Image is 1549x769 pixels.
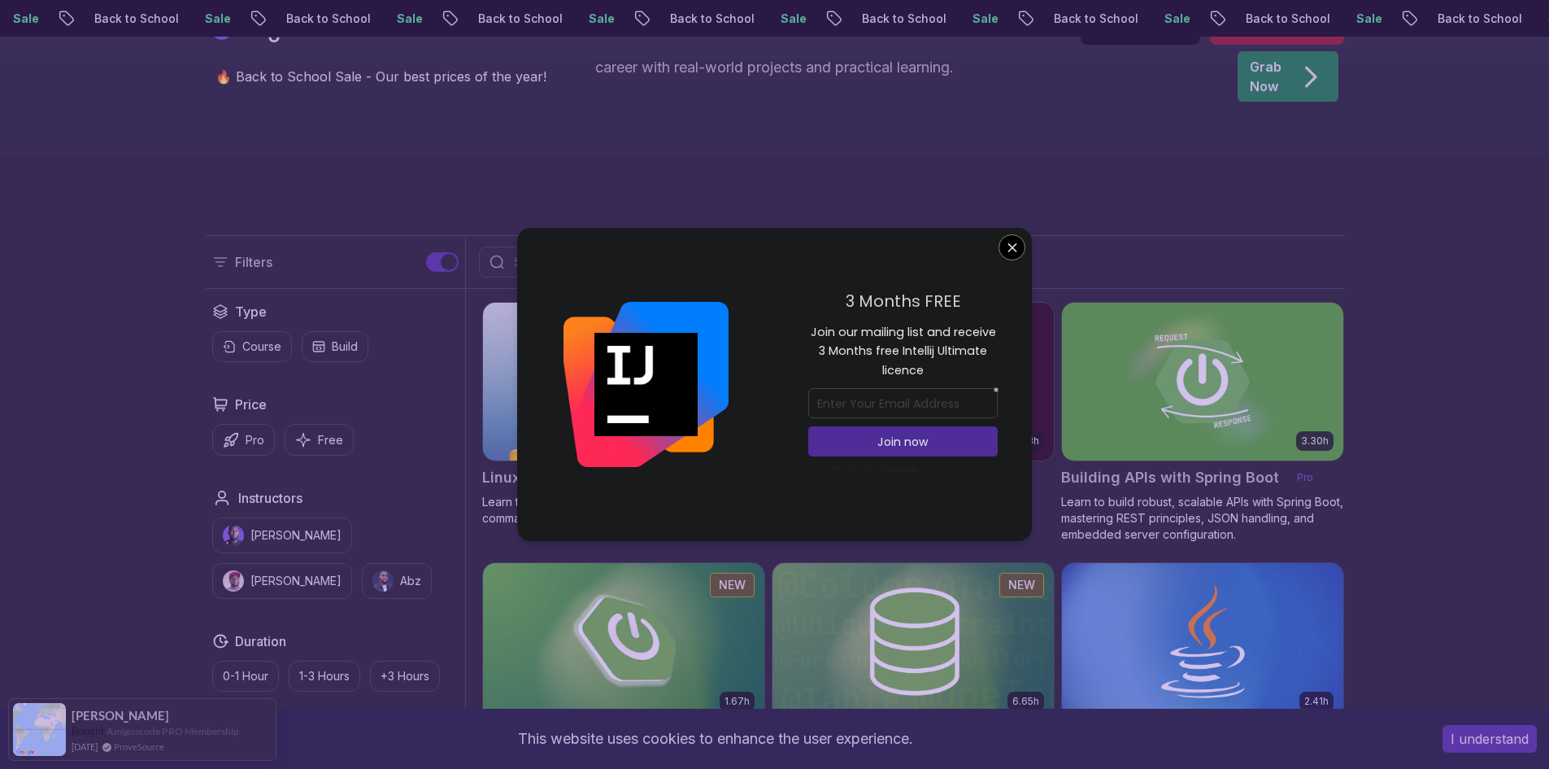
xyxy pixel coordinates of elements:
img: Spring Boot for Beginners card [483,563,764,721]
p: Abz [400,573,421,589]
p: Sale [766,11,818,27]
p: Pro [246,432,264,448]
p: Back to School [655,11,766,27]
p: [PERSON_NAME] [250,573,342,589]
p: 🔥 Back to School Sale - Our best prices of the year! [215,67,546,86]
p: 3.30h [1301,435,1329,448]
img: provesource social proof notification image [13,703,66,756]
button: 1-3 Hours [289,661,360,692]
p: Learn the fundamentals of Linux and how to use the command line [482,494,765,527]
p: Sale [190,11,242,27]
p: Back to School [80,11,190,27]
p: 6.65h [1012,695,1039,708]
img: Java for Beginners card [1062,563,1343,721]
img: instructor img [223,570,244,592]
p: Learn to build robust, scalable APIs with Spring Boot, mastering REST principles, JSON handling, ... [1061,494,1344,543]
h2: Instructors [238,488,302,508]
p: Back to School [1423,11,1534,27]
p: NEW [719,577,746,593]
button: instructor imgAbz [362,563,432,599]
p: Sale [382,11,434,27]
button: instructor img[PERSON_NAME] [212,518,352,553]
p: Build [332,339,358,355]
p: Filters [235,252,272,272]
p: Back to School [272,11,382,27]
span: Bought [72,724,105,737]
h2: Price [235,395,267,414]
img: instructor img [372,570,394,592]
p: Sale [958,11,1010,27]
div: This website uses cookies to enhance the user experience. [12,721,1418,757]
img: Building APIs with Spring Boot card [1062,303,1343,461]
p: Grab Now [1250,57,1281,96]
img: Linux Fundamentals card [483,303,764,461]
button: Build [302,331,368,362]
button: Free [285,424,354,456]
input: Search Java, React, Spring boot ... [511,254,859,270]
p: Sale [574,11,626,27]
h2: Linux Fundamentals [482,466,626,489]
p: +3 Hours [381,668,429,684]
p: 1.67h [724,695,750,708]
button: 0-1 Hour [212,661,279,692]
p: 0-1 Hour [223,668,268,684]
button: instructor img[PERSON_NAME] [212,563,352,599]
h2: Duration [235,631,286,651]
p: 2.41h [1304,695,1329,708]
p: Back to School [847,11,958,27]
p: Back to School [463,11,574,27]
button: Accept cookies [1442,725,1537,753]
a: Amigoscode PRO Membership [107,725,239,737]
a: Building APIs with Spring Boot card3.30hBuilding APIs with Spring BootProLearn to build robust, s... [1061,302,1344,543]
p: Back to School [1231,11,1342,27]
img: instructor img [223,525,244,546]
a: ProveSource [114,740,164,754]
p: Back to School [1039,11,1150,27]
h2: Building APIs with Spring Boot [1061,466,1279,489]
p: Sale [1150,11,1202,27]
button: +3 Hours [370,661,440,692]
p: NEW [1008,577,1035,593]
a: Linux Fundamentals card6.00hLinux FundamentalsProLearn the fundamentals of Linux and how to use t... [482,302,765,527]
span: [PERSON_NAME] [72,709,169,723]
p: Course [242,339,281,355]
img: Spring Data JPA card [772,563,1054,721]
h2: Type [235,302,267,321]
p: [PERSON_NAME] [250,527,342,544]
p: Pro [1287,470,1323,486]
button: Course [212,331,292,362]
p: Sale [1342,11,1394,27]
p: Free [318,432,343,448]
p: 1-3 Hours [299,668,350,684]
span: [DATE] [72,740,98,754]
button: Pro [212,424,275,456]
